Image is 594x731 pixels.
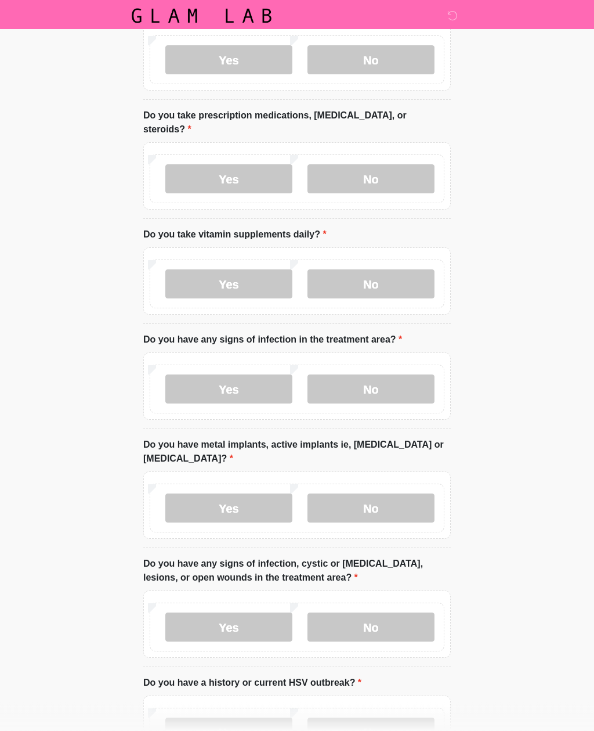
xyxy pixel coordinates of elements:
[143,438,451,466] label: Do you have metal implants, active implants ie, [MEDICAL_DATA] or [MEDICAL_DATA]?
[307,270,434,299] label: No
[307,46,434,75] label: No
[307,613,434,642] label: No
[165,165,292,194] label: Yes
[143,333,402,347] label: Do you have any signs of infection in the treatment area?
[143,109,451,137] label: Do you take prescription medications, [MEDICAL_DATA], or steroids?
[143,557,451,585] label: Do you have any signs of infection, cystic or [MEDICAL_DATA], lesions, or open wounds in the trea...
[165,494,292,523] label: Yes
[307,494,434,523] label: No
[307,165,434,194] label: No
[132,9,271,23] img: Glam Lab Logo
[165,270,292,299] label: Yes
[143,676,361,690] label: Do you have a history or current HSV outbreak?
[165,613,292,642] label: Yes
[307,375,434,404] label: No
[143,228,327,242] label: Do you take vitamin supplements daily?
[165,46,292,75] label: Yes
[165,375,292,404] label: Yes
